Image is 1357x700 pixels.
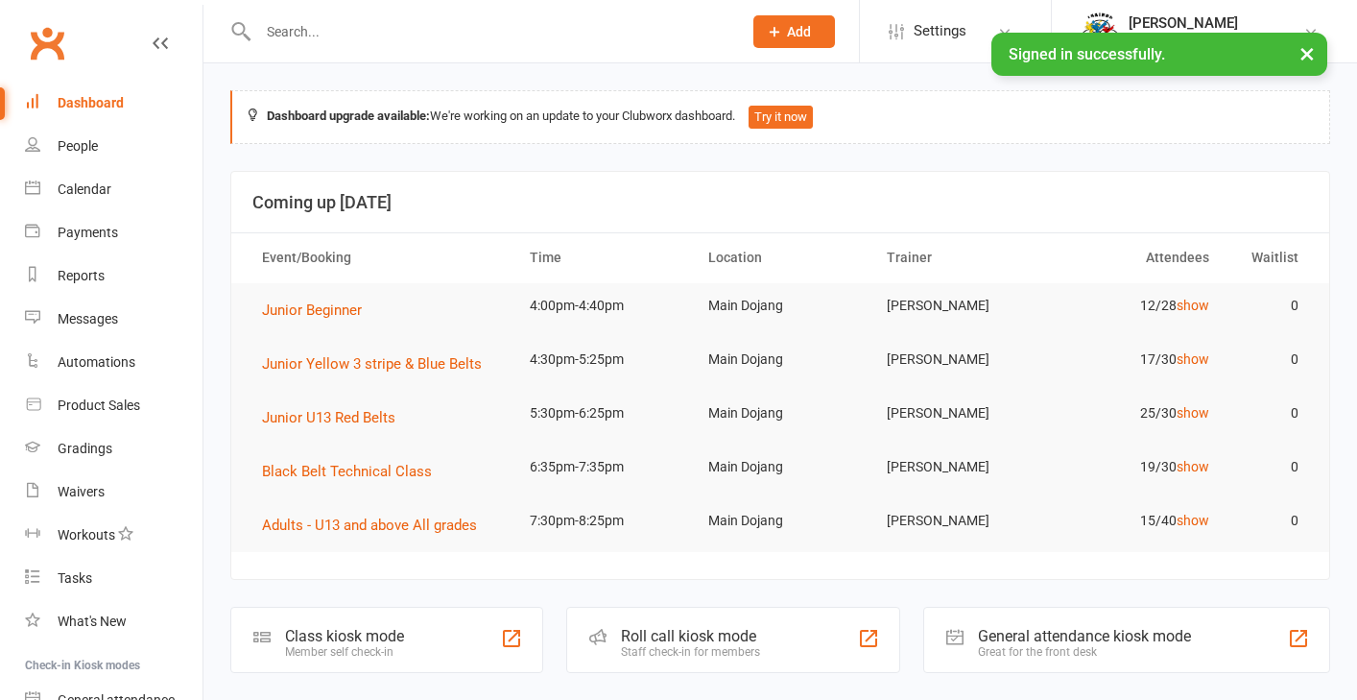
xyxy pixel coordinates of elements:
[1048,498,1226,543] td: 15/40
[25,471,202,514] a: Waivers
[25,125,202,168] a: People
[25,298,202,341] a: Messages
[230,90,1330,144] div: We're working on an update to your Clubworx dashboard.
[252,193,1308,212] h3: Coming up [DATE]
[512,283,691,328] td: 4:00pm-4:40pm
[1048,391,1226,436] td: 25/30
[869,233,1048,282] th: Trainer
[58,398,140,413] div: Product Sales
[262,302,362,319] span: Junior Beginner
[787,24,811,39] span: Add
[262,299,375,322] button: Junior Beginner
[1129,14,1303,32] div: [PERSON_NAME]
[262,463,432,480] span: Black Belt Technical Class
[1226,445,1316,490] td: 0
[25,82,202,125] a: Dashboard
[58,484,105,499] div: Waivers
[1226,391,1316,436] td: 0
[621,627,760,645] div: Roll call kiosk mode
[691,391,869,436] td: Main Dojang
[1226,233,1316,282] th: Waitlist
[691,498,869,543] td: Main Dojang
[869,337,1048,382] td: [PERSON_NAME]
[262,352,495,375] button: Junior Yellow 3 stripe & Blue Belts
[691,233,869,282] th: Location
[25,384,202,427] a: Product Sales
[58,441,112,456] div: Gradings
[512,391,691,436] td: 5:30pm-6:25pm
[285,645,404,659] div: Member self check-in
[869,391,1048,436] td: [PERSON_NAME]
[285,627,404,645] div: Class kiosk mode
[25,557,202,600] a: Tasks
[512,233,691,282] th: Time
[512,498,691,543] td: 7:30pm-8:25pm
[58,311,118,326] div: Messages
[25,600,202,643] a: What's New
[621,645,760,659] div: Staff check-in for members
[262,460,445,483] button: Black Belt Technical Class
[58,95,124,110] div: Dashboard
[262,517,477,534] span: Adults - U13 and above All grades
[245,233,512,282] th: Event/Booking
[25,427,202,471] a: Gradings
[1009,45,1165,63] span: Signed in successfully.
[512,445,691,490] td: 6:35pm-7:35pm
[869,445,1048,490] td: [PERSON_NAME]
[1048,337,1226,382] td: 17/30
[978,645,1191,659] div: Great for the front desk
[914,10,966,53] span: Settings
[25,254,202,298] a: Reports
[1048,445,1226,490] td: 19/30
[1226,498,1316,543] td: 0
[267,109,430,123] strong: Dashboard upgrade available:
[1177,459,1209,474] a: show
[1081,12,1119,51] img: thumb_image1638236014.png
[58,354,135,370] div: Automations
[25,211,202,254] a: Payments
[1048,233,1226,282] th: Attendees
[691,337,869,382] td: Main Dojang
[1177,351,1209,367] a: show
[978,627,1191,645] div: General attendance kiosk mode
[262,355,482,373] span: Junior Yellow 3 stripe & Blue Belts
[58,225,118,240] div: Payments
[691,283,869,328] td: Main Dojang
[23,19,71,67] a: Clubworx
[58,570,92,586] div: Tasks
[512,337,691,382] td: 4:30pm-5:25pm
[25,341,202,384] a: Automations
[58,138,98,154] div: People
[58,268,105,283] div: Reports
[262,514,490,537] button: Adults - U13 and above All grades
[869,498,1048,543] td: [PERSON_NAME]
[25,168,202,211] a: Calendar
[1048,283,1226,328] td: 12/28
[262,406,409,429] button: Junior U13 Red Belts
[869,283,1048,328] td: [PERSON_NAME]
[58,614,127,629] div: What's New
[1226,283,1316,328] td: 0
[1129,32,1303,49] div: [PERSON_NAME] Taekwondo
[252,18,728,45] input: Search...
[58,181,111,197] div: Calendar
[691,445,869,490] td: Main Dojang
[1290,33,1324,74] button: ×
[262,409,395,426] span: Junior U13 Red Belts
[1177,513,1209,528] a: show
[753,15,835,48] button: Add
[1177,405,1209,421] a: show
[749,106,813,129] button: Try it now
[1226,337,1316,382] td: 0
[58,527,115,543] div: Workouts
[1177,298,1209,313] a: show
[25,514,202,557] a: Workouts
